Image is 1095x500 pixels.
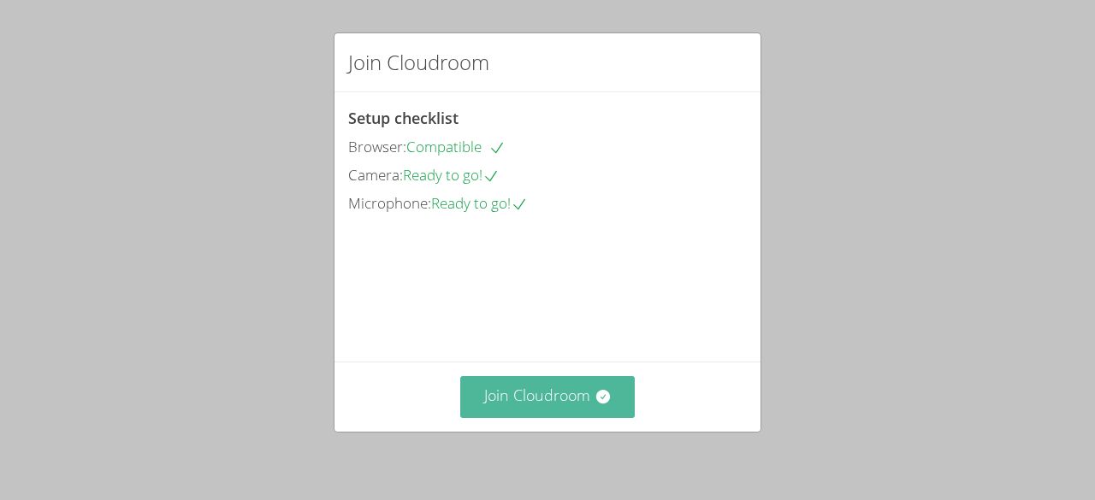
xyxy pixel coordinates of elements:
span: Setup checklist [348,108,459,128]
span: Ready to go! [431,193,528,213]
span: Camera: [348,165,403,185]
button: Join Cloudroom [460,376,636,418]
h2: Join Cloudroom [348,47,489,78]
span: Browser: [348,137,406,156]
span: Microphone: [348,193,431,213]
span: Compatible [406,137,506,156]
span: Ready to go! [403,165,500,185]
